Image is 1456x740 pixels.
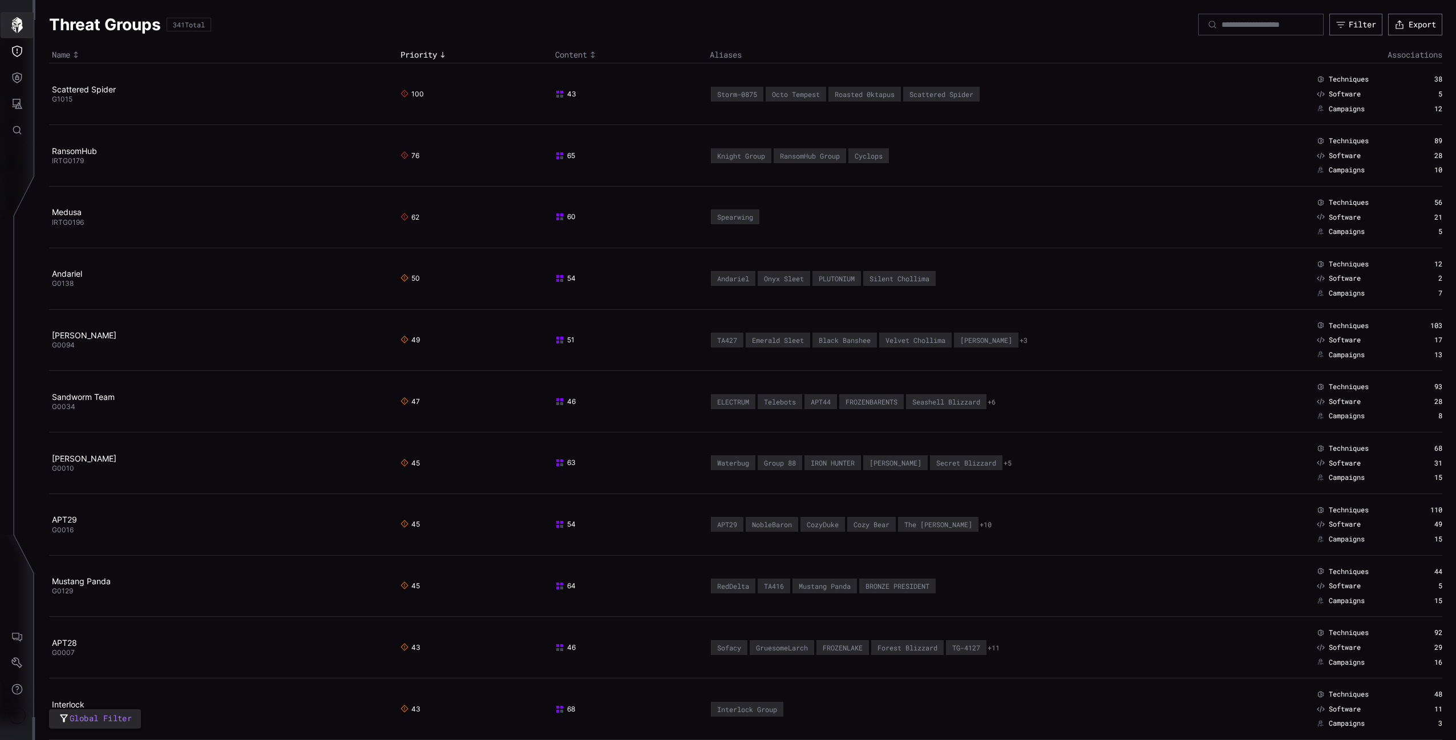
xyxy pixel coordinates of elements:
[756,644,808,652] div: GruesomeLarch
[52,525,74,534] span: G0016
[1329,213,1361,222] span: Software
[555,643,576,652] span: 46
[1329,151,1361,160] span: Software
[1329,382,1369,391] span: Techniques
[52,648,75,657] span: G0007
[1388,14,1442,35] button: Export
[835,90,895,98] div: Roasted 0ktapus
[1406,321,1442,330] div: 103
[1406,628,1442,637] div: 92
[1329,335,1361,345] span: Software
[555,581,576,591] span: 64
[555,458,576,467] span: 63
[1406,151,1442,160] div: 28
[1329,473,1365,482] span: Campaigns
[1349,19,1376,30] div: Filter
[1329,643,1361,652] span: Software
[1406,705,1442,714] div: 11
[1406,104,1442,114] div: 12
[52,279,74,288] span: G0138
[555,274,576,283] span: 54
[980,520,992,529] button: +10
[1406,506,1442,515] div: 110
[960,336,1012,344] div: [PERSON_NAME]
[877,644,937,652] div: Forest Blizzard
[49,14,161,35] h1: Threat Groups
[1329,690,1369,699] span: Techniques
[1020,336,1028,345] button: +3
[1329,596,1365,605] span: Campaigns
[52,576,111,586] a: Mustang Panda
[1406,198,1442,207] div: 56
[52,638,77,648] a: APT28
[855,152,883,160] div: Cyclops
[865,582,929,590] div: BRONZE PRESIDENT
[1329,104,1365,114] span: Campaigns
[1329,581,1361,591] span: Software
[555,705,575,714] span: 68
[173,21,205,28] div: 341 Total
[764,459,796,467] div: Group 88
[1329,628,1369,637] span: Techniques
[52,330,116,340] a: [PERSON_NAME]
[1329,321,1369,330] span: Techniques
[555,50,704,60] div: Toggle sort direction
[1406,459,1442,468] div: 31
[1406,719,1442,728] div: 3
[1329,260,1369,269] span: Techniques
[1406,227,1442,236] div: 5
[52,146,97,156] a: RansomHub
[988,398,996,407] button: +6
[707,47,1171,63] th: Aliases
[1406,165,1442,175] div: 10
[52,50,395,60] div: Toggle sort direction
[1406,581,1442,591] div: 5
[1329,136,1369,145] span: Techniques
[401,50,437,60] span: Priority
[401,581,420,591] span: 45
[401,459,420,468] span: 45
[1329,520,1361,529] span: Software
[764,274,804,282] div: Onyx Sleet
[401,90,424,99] span: 100
[869,459,921,467] div: [PERSON_NAME]
[555,90,576,99] span: 43
[912,398,980,406] div: Seashell Blizzard
[952,644,980,652] div: TG-4127
[807,520,839,528] div: CozyDuke
[717,398,749,406] div: ELECTRUM
[52,392,115,402] a: Sandworm Team
[52,95,72,103] span: G1015
[52,454,116,463] a: [PERSON_NAME]
[717,152,765,160] div: Knight Group
[1004,459,1012,468] button: +5
[1406,260,1442,269] div: 12
[1329,459,1361,468] span: Software
[1329,397,1361,406] span: Software
[52,156,84,165] span: IRTG0179
[936,459,996,467] div: Secret Blizzard
[401,397,420,406] span: 47
[1406,444,1442,453] div: 68
[1406,90,1442,99] div: 5
[1329,705,1361,714] span: Software
[1406,289,1442,298] div: 7
[846,398,897,406] div: FROZENBARENTS
[401,643,420,652] span: 43
[1406,473,1442,482] div: 15
[52,207,82,217] a: Medusa
[401,705,420,714] span: 43
[819,274,855,282] div: PLUTONIUM
[70,711,132,726] span: Global Filter
[401,50,549,60] div: Toggle sort direction
[401,520,420,529] span: 45
[1406,274,1442,283] div: 2
[401,274,420,283] span: 50
[1406,350,1442,359] div: 13
[555,335,575,345] span: 51
[555,397,576,406] span: 46
[717,582,749,590] div: RedDelta
[717,336,737,344] div: TA427
[1329,75,1369,84] span: Techniques
[904,520,972,528] div: The [PERSON_NAME]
